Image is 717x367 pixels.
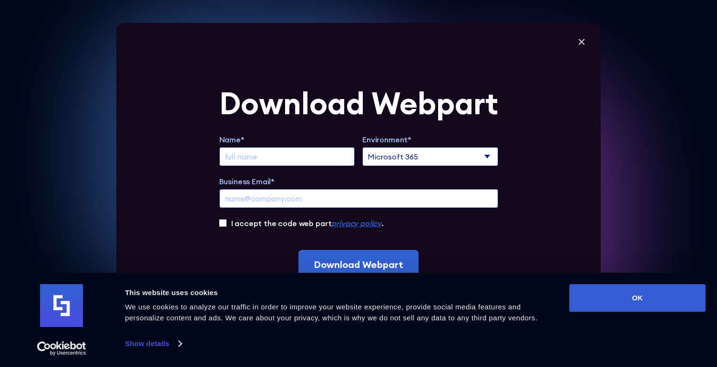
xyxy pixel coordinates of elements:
[125,337,181,351] a: Show details
[362,134,498,145] label: Environment*
[40,284,83,327] img: logo
[20,341,103,356] a: Usercentrics Cookiebot - opens in a new window
[219,176,498,187] label: Business Email*
[125,287,558,298] div: This website uses cookies
[219,189,498,208] input: name@company.com
[219,88,498,279] form: Extend Trial
[569,284,706,312] button: OK
[219,147,355,166] input: full name
[219,88,498,119] div: Download Webpart
[331,218,381,228] a: privacy policy
[125,303,537,322] span: We use cookies to analyze our traffic in order to improve your website experience, provide social...
[298,250,419,279] input: Download Webpart
[219,134,355,145] label: Name*
[231,218,384,229] label: I accept the code web part .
